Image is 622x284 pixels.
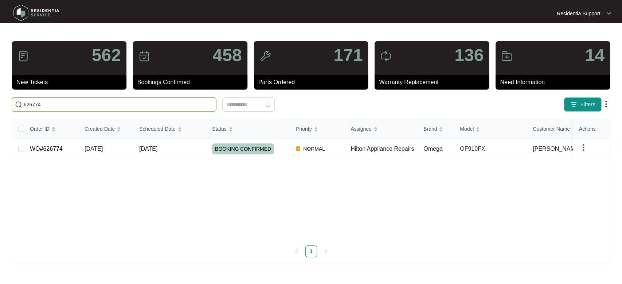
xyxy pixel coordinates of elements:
a: WO#626774 [30,146,63,152]
span: right [324,249,328,253]
p: 458 [213,47,242,64]
span: Order ID [30,125,50,133]
p: Need Information [500,78,610,87]
span: Status [212,125,227,133]
th: Scheduled Date [133,119,206,139]
th: Order ID [24,119,79,139]
img: residentia service logo [11,2,62,24]
img: icon [17,50,29,62]
span: Model [460,125,474,133]
th: Customer Name [527,119,600,139]
p: 562 [92,47,121,64]
p: New Tickets [16,78,126,87]
img: icon [501,50,513,62]
th: Created Date [79,119,133,139]
span: [DATE] [139,146,157,152]
span: Brand [423,125,437,133]
img: dropdown arrow [602,100,610,109]
input: Search by Order Id, Assignee Name, Customer Name, Brand and Model [24,100,213,109]
p: 136 [454,47,484,64]
span: Customer Name [533,125,570,133]
li: 1 [305,245,317,257]
img: icon [380,50,392,62]
li: Next Page [320,245,332,257]
span: Filters [580,101,595,109]
th: Priority [290,119,345,139]
p: Warranty Replacement [379,78,489,87]
span: NORMAL [300,145,328,153]
img: icon [138,50,150,62]
th: Status [206,119,290,139]
div: Hilton Appliance Repairs [351,145,418,153]
img: search-icon [15,101,22,108]
span: Omega [423,146,442,152]
button: filter iconFilters [564,97,602,112]
th: Assignee [345,119,418,139]
p: 171 [333,47,363,64]
span: Priority [296,125,312,133]
button: left [291,245,302,257]
td: OF910FX [454,139,527,159]
li: Previous Page [291,245,302,257]
th: Brand [418,119,454,139]
a: 1 [306,246,317,257]
img: dropdown arrow [607,12,611,15]
p: Residentia Support [557,10,600,17]
span: Scheduled Date [139,125,176,133]
img: icon [259,50,271,62]
button: right [320,245,332,257]
span: Created Date [85,125,115,133]
img: dropdown arrow [579,143,588,152]
th: Actions [573,119,610,139]
img: Vercel Logo [296,146,300,151]
span: [DATE] [85,146,103,152]
span: [PERSON_NAME] [533,145,581,153]
span: left [294,249,299,253]
span: Assignee [351,125,372,133]
img: filter icon [570,101,577,108]
p: 14 [585,47,605,64]
p: Parts Ordered [258,78,368,87]
span: BOOKING CONFIRMED [212,143,274,154]
p: Bookings Confirmed [137,78,247,87]
th: Model [454,119,527,139]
